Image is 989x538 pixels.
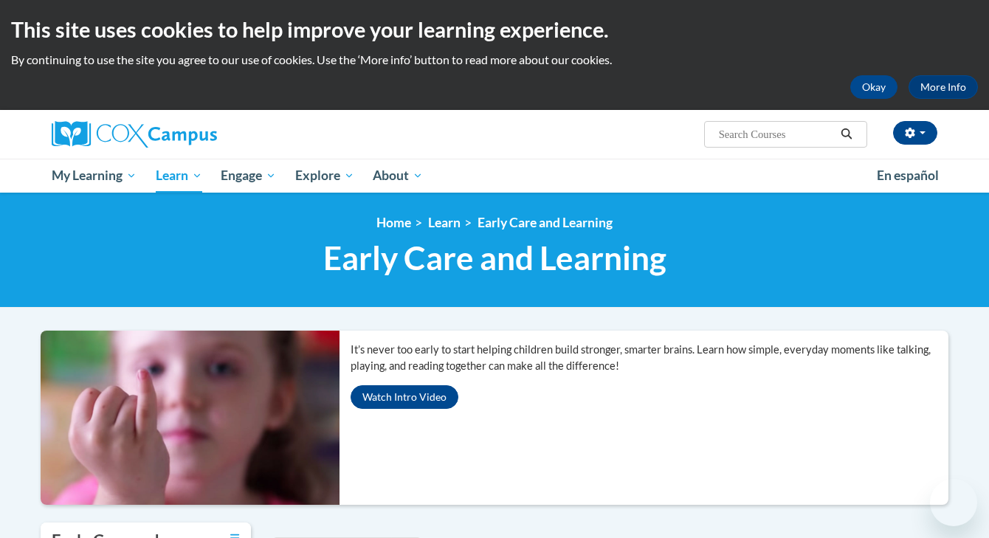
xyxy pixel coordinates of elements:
span: Engage [221,167,276,184]
a: Learn [146,159,212,193]
span: About [373,167,423,184]
input: Search Courses [717,125,835,143]
span: Explore [295,167,354,184]
button: Okay [850,75,897,99]
span: En español [877,168,939,183]
iframe: Button to launch messaging window [930,479,977,526]
a: My Learning [42,159,146,193]
a: Cox Campus [52,121,332,148]
img: Cox Campus [52,121,217,148]
a: More Info [909,75,978,99]
a: Explore [286,159,364,193]
a: En español [867,160,948,191]
a: About [364,159,433,193]
p: It’s never too early to start helping children build stronger, smarter brains. Learn how simple, ... [351,342,948,374]
span: My Learning [52,167,137,184]
a: Learn [428,215,461,230]
p: By continuing to use the site you agree to our use of cookies. Use the ‘More info’ button to read... [11,52,978,68]
div: Main menu [30,159,959,193]
a: Early Care and Learning [478,215,613,230]
a: Engage [211,159,286,193]
span: Early Care and Learning [323,238,666,277]
a: Home [376,215,411,230]
button: Watch Intro Video [351,385,458,409]
span: Learn [156,167,202,184]
button: Search [835,125,858,143]
button: Account Settings [893,121,937,145]
h2: This site uses cookies to help improve your learning experience. [11,15,978,44]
